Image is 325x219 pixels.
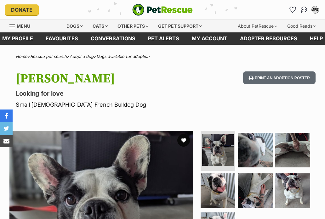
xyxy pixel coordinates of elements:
a: PetRescue [132,4,193,16]
div: About PetRescue [233,20,282,32]
a: Rescue pet search [30,54,67,59]
div: Good Reads [283,20,320,32]
div: Dogs [62,20,87,32]
a: Dogs available for adoption [96,54,150,59]
a: conversations [84,32,142,45]
a: Donate [5,4,39,15]
img: chat-41dd97257d64d25036548639549fe6c8038ab92f7586957e7f3b1b290dea8141.svg [301,7,307,13]
a: Home [16,54,27,59]
img: Photo of Lollie [201,173,236,208]
button: My account [310,5,320,15]
a: Conversations [299,5,309,15]
img: Photo of Lollie [202,134,234,166]
img: Photo of Lollie [275,133,310,168]
button: Print an adoption poster [243,71,316,84]
div: Get pet support [154,20,206,32]
p: Looking for love [16,89,199,98]
img: Photo of Lollie [238,133,273,168]
div: MRS [312,7,318,13]
a: Menu [9,20,35,31]
a: Adopt a dog [70,54,94,59]
button: favourite [177,134,190,147]
a: Favourites [39,32,84,45]
p: Small [DEMOGRAPHIC_DATA] French Bulldog Dog [16,100,199,109]
img: Photo of Lollie [238,173,273,208]
a: Favourites [288,5,298,15]
a: Adopter resources [234,32,304,45]
div: Other pets [113,20,153,32]
div: Cats [88,20,112,32]
img: Photo of Lollie [275,173,310,208]
a: Pet alerts [142,32,185,45]
a: My account [185,32,234,45]
img: logo-e224e6f780fb5917bec1dbf3a21bbac754714ae5b6737aabdf751b685950b380.svg [132,4,193,16]
h1: [PERSON_NAME] [16,71,199,86]
ul: Account quick links [288,5,320,15]
span: Menu [17,23,30,29]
